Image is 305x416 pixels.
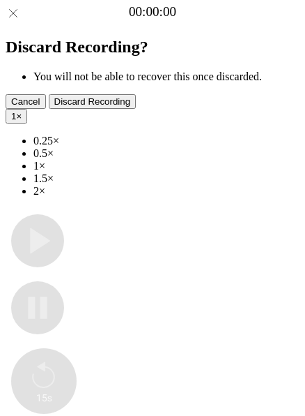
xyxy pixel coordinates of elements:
li: 0.25× [33,135,299,147]
li: 1.5× [33,172,299,185]
button: 1× [6,109,27,124]
button: Cancel [6,94,46,109]
li: 0.5× [33,147,299,160]
button: Discard Recording [49,94,136,109]
h2: Discard Recording? [6,38,299,57]
span: 1 [11,111,16,121]
li: 2× [33,185,299,198]
li: 1× [33,160,299,172]
a: 00:00:00 [129,4,176,20]
li: You will not be able to recover this once discarded. [33,70,299,83]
